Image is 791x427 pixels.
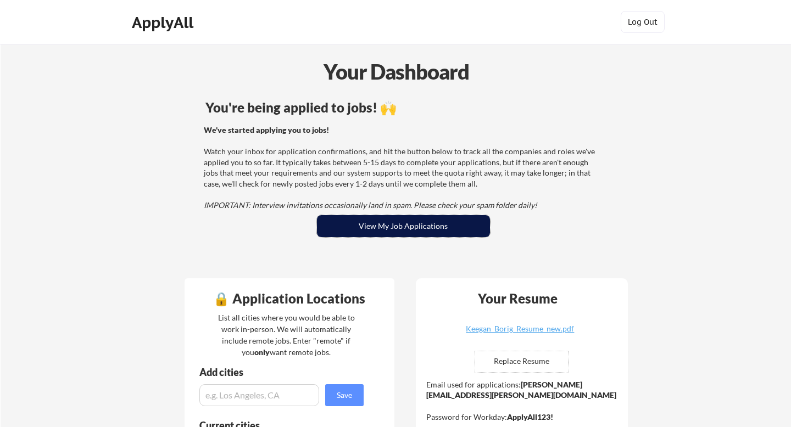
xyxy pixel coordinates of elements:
[1,56,791,87] div: Your Dashboard
[187,292,392,305] div: 🔒 Application Locations
[211,312,362,358] div: List all cities where you would be able to work in-person. We will automatically include remote j...
[464,292,572,305] div: Your Resume
[205,101,601,114] div: You're being applied to jobs! 🙌
[621,11,665,33] button: Log Out
[426,380,616,400] strong: [PERSON_NAME][EMAIL_ADDRESS][PERSON_NAME][DOMAIN_NAME]
[204,200,537,210] em: IMPORTANT: Interview invitations occasionally land in spam. Please check your spam folder daily!
[317,215,490,237] button: View My Job Applications
[455,325,586,333] div: Keegan_Borig_Resume_new.pdf
[507,412,553,422] strong: ApplyAll123!
[204,125,329,134] strong: We've started applying you to jobs!
[325,384,364,406] button: Save
[199,367,366,377] div: Add cities
[132,13,197,32] div: ApplyAll
[254,347,270,357] strong: only
[199,384,319,406] input: e.g. Los Angeles, CA
[455,325,586,342] a: Keegan_Borig_Resume_new.pdf
[204,125,600,211] div: Watch your inbox for application confirmations, and hit the button below to track all the compani...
